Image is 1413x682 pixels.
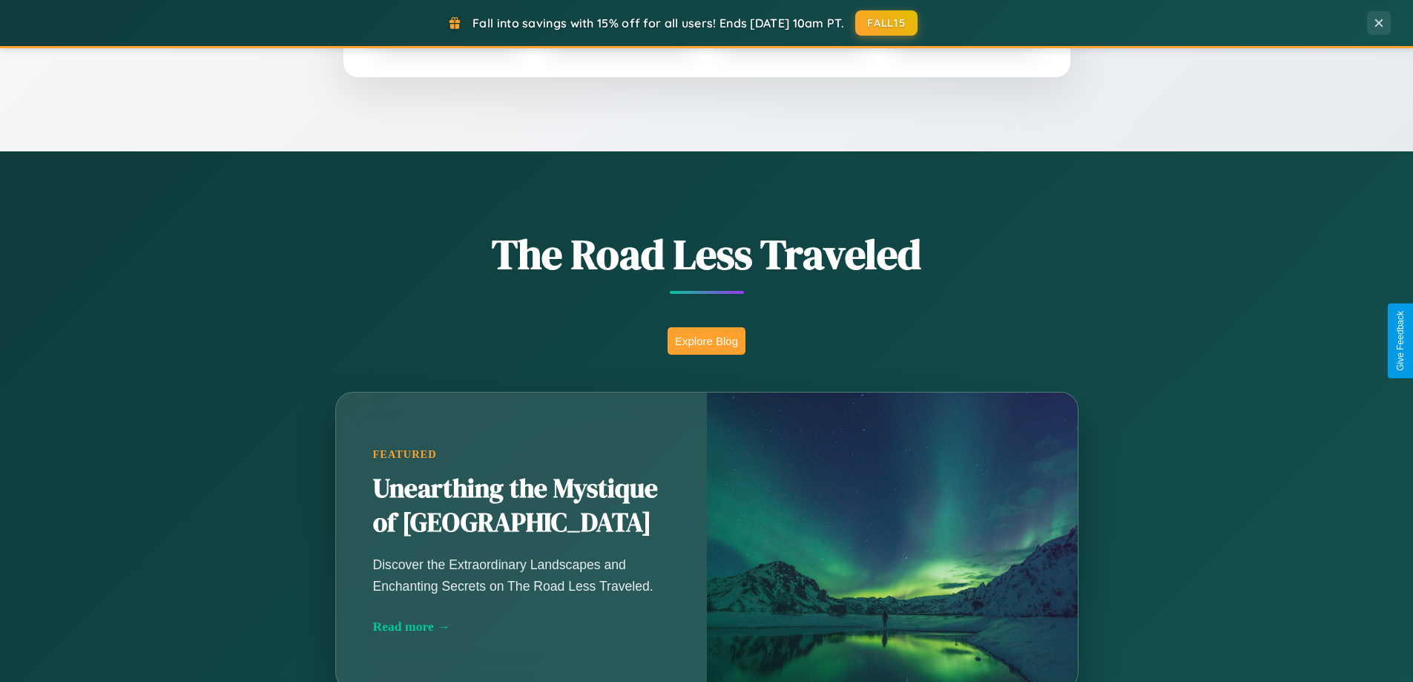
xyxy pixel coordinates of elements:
div: Give Feedback [1395,311,1406,371]
h1: The Road Less Traveled [262,226,1152,283]
button: FALL15 [855,10,918,36]
p: Discover the Extraordinary Landscapes and Enchanting Secrets on The Road Less Traveled. [373,554,670,596]
div: Featured [373,448,670,461]
div: Read more → [373,619,670,635]
span: Fall into savings with 15% off for all users! Ends [DATE] 10am PT. [472,16,844,30]
h2: Unearthing the Mystique of [GEOGRAPHIC_DATA] [373,472,670,540]
button: Explore Blog [668,327,745,355]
